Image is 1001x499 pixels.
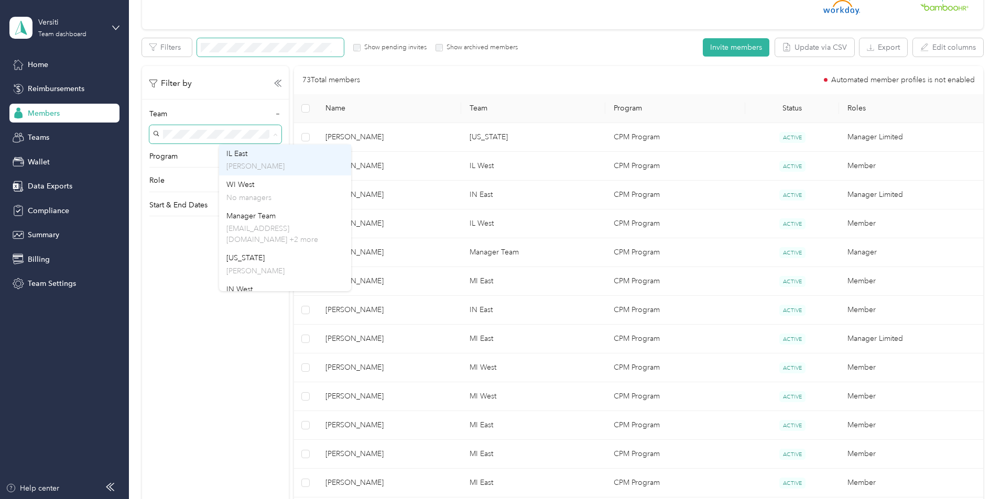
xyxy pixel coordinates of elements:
[605,181,746,209] td: CPM Program
[839,181,983,209] td: Manager Limited
[317,353,461,382] td: Kathleen Ramirez
[226,253,265,262] span: [US_STATE]
[325,131,453,143] span: [PERSON_NAME]
[605,411,746,440] td: CPM Program
[149,151,178,162] p: Program
[325,218,453,229] span: [PERSON_NAME]
[461,382,605,411] td: MI West
[839,94,983,123] th: Roles
[149,199,208,210] p: Start & End Dates
[605,469,746,497] td: CPM Program
[325,391,453,402] span: [PERSON_NAME]
[6,483,59,494] button: Help center
[28,59,48,70] span: Home
[461,411,605,440] td: MI East
[779,420,806,431] span: ACTIVE
[461,296,605,325] td: IN East
[226,265,344,276] p: [PERSON_NAME]
[317,382,461,411] td: Cynthia Stannard
[226,192,344,203] p: No managers
[28,132,49,143] span: Teams
[149,77,192,90] p: Filter by
[461,325,605,353] td: MI East
[703,38,769,57] button: Invite members
[317,411,461,440] td: Heather Dixon
[605,94,746,123] th: Program
[605,152,746,181] td: CPM Program
[831,76,975,84] span: Automated member profiles is not enabled
[226,212,276,220] span: Manager Team
[605,267,746,296] td: CPM Program
[443,43,518,52] label: Show archived members
[461,181,605,209] td: IN East
[779,449,806,460] span: ACTIVE
[461,152,605,181] td: IL West
[226,285,253,294] span: IN West
[325,275,453,287] span: [PERSON_NAME]
[317,267,461,296] td: Jordan Ritchie
[779,478,806,489] span: ACTIVE
[839,152,983,181] td: Member
[461,267,605,296] td: MI East
[226,149,247,158] span: IL East
[149,108,167,119] p: Team
[461,94,605,123] th: Team
[302,74,360,86] p: 73 Total members
[317,209,461,238] td: Carrie Futchko
[28,83,84,94] span: Reimbursements
[779,334,806,345] span: ACTIVE
[317,238,461,267] td: Kristin Brenner
[461,469,605,497] td: MI East
[745,94,839,123] th: Status
[149,175,165,186] p: Role
[226,180,254,189] span: WI West
[38,31,86,38] div: Team dashboard
[920,3,969,10] img: BambooHR
[839,296,983,325] td: Member
[317,440,461,469] td: Brad Warju
[605,353,746,382] td: CPM Program
[28,254,50,265] span: Billing
[779,161,806,172] span: ACTIVE
[317,296,461,325] td: Janice Spickelmier
[839,238,983,267] td: Manager
[142,38,192,57] button: Filters
[28,157,50,168] span: Wallet
[461,123,605,152] td: OHIO
[461,353,605,382] td: MI West
[775,38,854,57] button: Update via CSV
[325,247,453,258] span: [PERSON_NAME]
[839,382,983,411] td: Member
[605,296,746,325] td: CPM Program
[839,123,983,152] td: Manager Limited
[839,209,983,238] td: Member
[779,362,806,373] span: ACTIVE
[325,362,453,373] span: [PERSON_NAME]
[28,108,60,119] span: Members
[325,419,453,431] span: [PERSON_NAME]
[325,189,453,201] span: [PERSON_NAME]
[361,43,427,52] label: Show pending invites
[317,94,461,123] th: Name
[325,304,453,316] span: [PERSON_NAME]
[28,181,72,192] span: Data Exports
[226,161,344,172] p: [PERSON_NAME]
[317,181,461,209] td: Kristine Pierce
[28,278,76,289] span: Team Settings
[913,38,983,57] button: Edit columns
[226,223,344,245] p: [EMAIL_ADDRESS][DOMAIN_NAME] +2 more
[325,477,453,489] span: [PERSON_NAME]
[317,325,461,353] td: Kaila DiNallo
[325,160,453,172] span: [PERSON_NAME]
[461,209,605,238] td: IL West
[605,440,746,469] td: CPM Program
[839,353,983,382] td: Member
[605,123,746,152] td: CPM Program
[605,382,746,411] td: CPM Program
[839,325,983,353] td: Manager Limited
[317,469,461,497] td: Lindsey Chesebro
[317,123,461,152] td: Heidi Seitz
[605,238,746,267] td: CPM Program
[839,411,983,440] td: Member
